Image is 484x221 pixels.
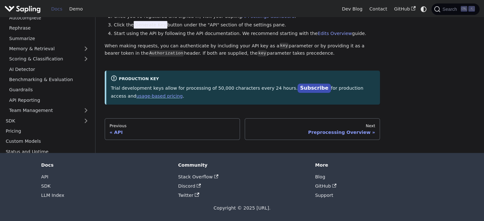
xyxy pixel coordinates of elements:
a: Contact [366,4,391,14]
a: Rephrase [6,24,92,33]
span: Generate Key [134,21,167,29]
a: Team Management [6,106,92,115]
button: Expand sidebar category 'SDK' [80,116,92,125]
a: Scoring & Classification [6,54,92,64]
a: Summarize [6,34,92,43]
li: Start using the API by following the API documentation. We recommend starting with the guide. [114,30,380,38]
code: Authorization [149,50,184,57]
div: Next [249,123,375,128]
a: Benchmarking & Evaluation [6,75,92,84]
li: Click the button under the "API" section of the settings pane. [114,21,380,29]
div: Copyright © 2025 [URL]. [41,204,443,212]
a: AI Detector [6,65,92,74]
div: Community [178,162,306,168]
a: GitHub [315,183,337,189]
a: Sapling.ai [4,4,43,14]
div: Previous [109,123,235,128]
button: Search (Ctrl+K) [431,3,479,15]
a: Blog [315,174,325,179]
div: Preprocessing Overview [249,129,375,135]
div: Docs [41,162,169,168]
a: Support [315,193,333,198]
code: key [279,43,289,49]
code: key [257,50,267,57]
a: API [41,174,48,179]
a: LLM Index [41,193,64,198]
a: Guardrails [6,85,92,94]
div: More [315,162,443,168]
button: Switch between dark and light mode (currently system mode) [419,4,428,14]
a: API Reporting [6,95,92,105]
a: Pricing [2,127,92,136]
a: Discord [178,183,201,189]
a: GitHub [390,4,419,14]
a: Docs [48,4,66,14]
a: Memory & Retrieval [6,44,92,53]
p: When making requests, you can authenticate by including your API key as a parameter or by providi... [105,42,380,58]
a: Demo [66,4,86,14]
a: API settings dashboard [242,14,294,19]
a: Subscribe [298,84,331,93]
a: Twitter [178,193,199,198]
span: Search [440,7,461,12]
a: Stack Overflow [178,174,218,179]
a: usage-based pricing [136,93,183,99]
a: SDK [41,183,51,189]
kbd: K [468,6,475,12]
a: Custom Models [2,137,92,146]
a: Edits Overview [318,31,352,36]
a: NextPreprocessing Overview [245,118,380,140]
a: Status and Uptime [2,147,92,156]
p: Trial development keys allow for processing of 50,000 characters every 24 hours. for production a... [111,84,375,100]
div: API [109,129,235,135]
img: Sapling.ai [4,4,41,14]
a: Autocomplete [6,13,92,22]
nav: Docs pages [105,118,380,140]
a: Dev Blog [338,4,366,14]
div: Production Key [111,75,375,83]
a: SDK [2,116,80,125]
a: PreviousAPI [105,118,240,140]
